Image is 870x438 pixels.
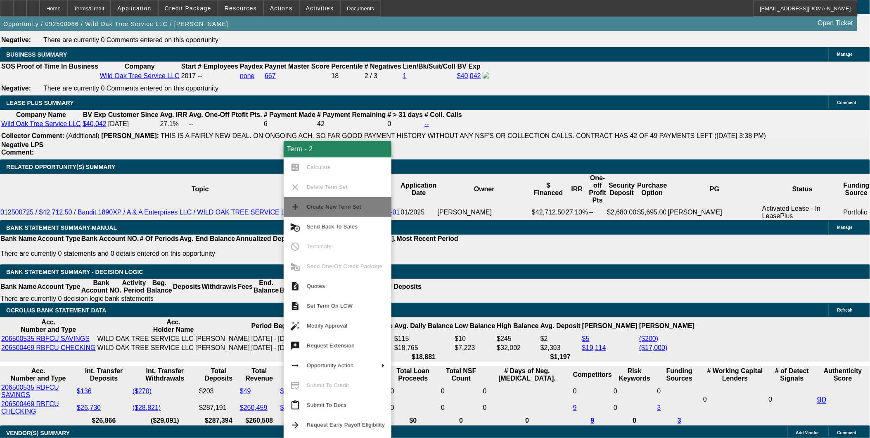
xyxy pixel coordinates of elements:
[108,111,159,118] b: Customer Since
[1,120,81,127] a: Wild Oak Tree Service LLC
[441,400,481,416] td: 0
[668,174,762,205] th: PG
[332,72,363,80] div: 18
[317,120,386,128] td: 42
[253,279,279,295] th: End. Balance
[290,281,300,291] mat-icon: request_quote
[639,335,658,342] a: ($200)
[237,279,253,295] th: Fees
[290,202,300,212] mat-icon: add
[565,205,588,220] td: 27.10%
[540,318,581,334] th: Avg. Deposit
[388,111,423,118] b: # > 31 days
[6,51,67,58] span: BUSINESS SUMMARY
[1,367,76,383] th: Acc. Number and Type
[1,132,64,139] b: Collector Comment:
[6,224,117,231] span: BANK STATEMENT SUMMARY-MANUAL
[37,235,81,243] th: Account Type
[582,344,606,351] a: $19,114
[332,63,363,70] b: Percentile
[265,63,330,70] b: Paynet Master Score
[264,111,315,118] b: # Payment Made
[1,62,16,71] th: SOS
[179,235,236,243] th: Avg. End Balance
[657,367,702,383] th: Funding Sources
[160,120,188,128] td: 27.1%
[290,301,300,311] mat-icon: description
[768,383,816,416] td: 0
[306,5,334,12] span: Activities
[6,307,106,314] span: OCROLUS BANK STATEMENT DATA
[307,224,358,230] span: Send Back To Sales
[101,132,159,139] b: [PERSON_NAME]:
[837,225,853,230] span: Manage
[317,111,386,118] b: # Payment Remaining
[181,63,196,70] b: Start
[240,72,255,79] a: none
[199,400,239,416] td: $287,191
[1,141,43,156] b: Negative LPS Comment:
[573,404,577,411] a: 9
[251,318,307,334] th: Period Begin/End
[843,174,870,205] th: Funding Source
[199,383,239,399] td: $203
[198,72,202,79] span: --
[43,36,218,43] span: There are currently 0 Comments entered on this opportunity
[394,344,454,352] td: $18,765
[455,335,496,343] td: $10
[762,174,843,205] th: Status
[263,120,316,128] td: 6
[117,5,151,12] span: Application
[637,205,668,220] td: $5,695.00
[1,36,31,43] b: Negative:
[280,388,295,395] a: $154
[386,417,440,425] th: $0
[199,417,239,425] th: $287,394
[201,279,237,295] th: Withdrawls
[403,72,407,79] a: 1
[613,400,656,416] td: 0
[394,335,454,343] td: $115
[403,63,455,70] b: Lien/Bk/Suit/Coll
[1,400,59,415] a: 206500469 RBFCU CHECKING
[589,174,607,205] th: One-off Profit Pts
[140,235,179,243] th: # Of Periods
[796,431,819,435] span: Add Vendor
[133,388,152,395] a: ($270)
[132,367,198,383] th: Int. Transfer Withdrawals
[703,396,707,403] span: 0
[159,0,218,16] button: Credit Package
[455,344,496,352] td: $7,223
[300,0,340,16] button: Activities
[531,205,565,220] td: $42,712.50
[6,164,115,170] span: RELATED OPPORTUNITY(S) SUMMARY
[815,16,856,30] a: Open Ticket
[97,335,250,343] td: WILD OAK TREE SERVICE LLC [PERSON_NAME]
[817,367,869,383] th: Authenticity Score
[279,279,305,295] th: Avg. Balance
[173,279,201,295] th: Deposits
[6,269,143,275] span: Bank Statement Summary - Decision Logic
[441,417,481,425] th: 0
[457,72,481,79] a: $40,042
[613,367,656,383] th: Risk Keywords
[66,132,100,139] span: (Additional)
[198,63,238,70] b: # Employees
[307,343,355,349] span: Request Extension
[83,120,107,127] a: $40,042
[280,417,330,425] th: $26,885
[589,205,607,220] td: --
[290,361,300,371] mat-icon: arrow_right_alt
[290,222,300,232] mat-icon: cancel_schedule_send
[76,417,131,425] th: $26,866
[284,141,391,157] div: Term - 2
[394,353,454,361] th: $18,881
[280,367,330,383] th: Total Non-Revenue
[97,344,250,352] td: WILD OAK TREE SERVICE LLC [PERSON_NAME]
[483,417,572,425] th: 0
[424,111,462,118] b: # Coll. Calls
[497,318,539,334] th: High Balance
[483,383,572,399] td: 0
[251,335,307,343] td: [DATE] - [DATE]
[225,5,257,12] span: Resources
